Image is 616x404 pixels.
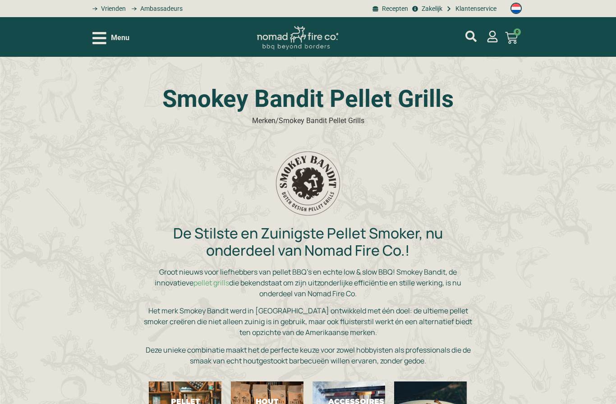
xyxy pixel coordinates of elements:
[140,266,476,299] p: Groot nieuws voor liefhebbers van pellet BBQ’s en echte low & slow BBQ! Smokey Bandit, de innovat...
[111,32,129,43] span: Menu
[140,225,476,259] h2: De Stilste en Zuinigste Pellet Smoker, nu onderdeel van Nomad Fire Co.!
[140,344,476,366] p: Deze unieke combinatie maakt het de perfecte keuze voor zowel hobbyisten als professionals die de...
[445,4,496,14] a: grill bill klantenservice
[252,116,276,125] span: Merken
[140,305,476,338] p: Het merk Smokey Bandit werd in [GEOGRAPHIC_DATA] ontwikkeld met één doel: de ultieme pellet smoke...
[510,3,522,14] img: Nederlands
[274,150,342,217] img: SmokeyBandit_Rounded_light
[453,4,496,14] span: Klantenservice
[465,31,477,42] a: mijn account
[257,26,338,50] img: Nomad Logo
[252,115,364,126] nav: breadcrumbs
[380,4,408,14] span: Recepten
[99,4,126,14] span: Vrienden
[128,4,182,14] a: grill bill ambassadors
[487,31,498,42] a: mijn account
[410,4,442,14] a: grill bill zakeljk
[494,26,529,50] a: 0
[92,30,129,46] div: Open/Close Menu
[89,4,126,14] a: grill bill vrienden
[138,4,183,14] span: Ambassadeurs
[371,4,408,14] a: BBQ recepten
[140,87,476,111] h1: Smokey Bandit Pellet Grills
[514,28,521,36] span: 0
[279,116,364,125] span: Smokey Bandit Pellet Grills
[419,4,442,14] span: Zakelijk
[276,116,279,125] span: /
[193,278,229,288] a: pellet grills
